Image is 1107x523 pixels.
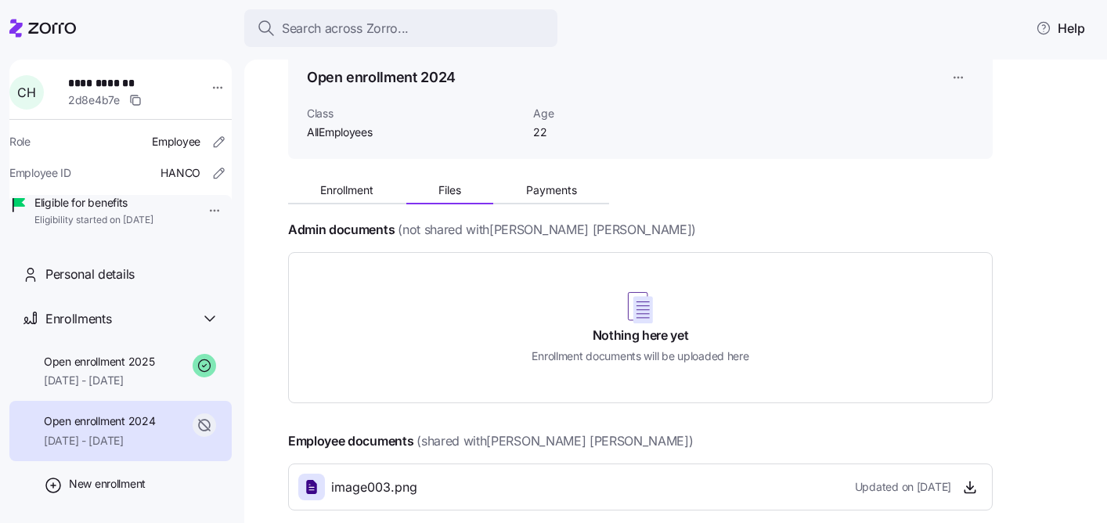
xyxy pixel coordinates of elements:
span: Class [307,106,521,121]
h5: Enrollment documents will be uploaded here [532,348,748,364]
span: image003.png [331,478,417,497]
span: Files [438,185,461,196]
span: Search across Zorro... [282,19,409,38]
span: Help [1036,19,1085,38]
span: 2d8e4b7e [68,92,120,108]
span: [DATE] - [DATE] [44,433,155,449]
span: 22 [533,124,691,140]
span: Personal details [45,265,135,284]
span: [DATE] - [DATE] [44,373,154,388]
h4: Admin documents [288,221,395,239]
span: Employee ID [9,165,71,181]
span: Age [533,106,691,121]
span: (shared with [PERSON_NAME] [PERSON_NAME] ) [416,431,693,451]
span: New enrollment [69,476,146,492]
span: Open enrollment 2025 [44,354,154,370]
h1: Open enrollment 2024 [307,67,456,87]
span: HANCO [160,165,200,181]
span: Payments [526,185,577,196]
span: (not shared with [PERSON_NAME] [PERSON_NAME] ) [398,220,696,240]
button: Search across Zorro... [244,9,557,47]
span: Updated on [DATE] [855,479,951,495]
span: AllEmployees [307,124,521,140]
span: Enrollment [320,185,373,196]
span: Eligible for benefits [34,195,153,211]
span: Open enrollment 2024 [44,413,155,429]
span: Role [9,134,31,150]
span: Eligibility started on [DATE] [34,214,153,227]
button: Help [1023,13,1098,44]
span: Employee [152,134,200,150]
h4: Employee documents [288,432,413,450]
span: C H [17,86,35,99]
span: Enrollments [45,309,111,329]
h4: Nothing here yet [593,326,689,344]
